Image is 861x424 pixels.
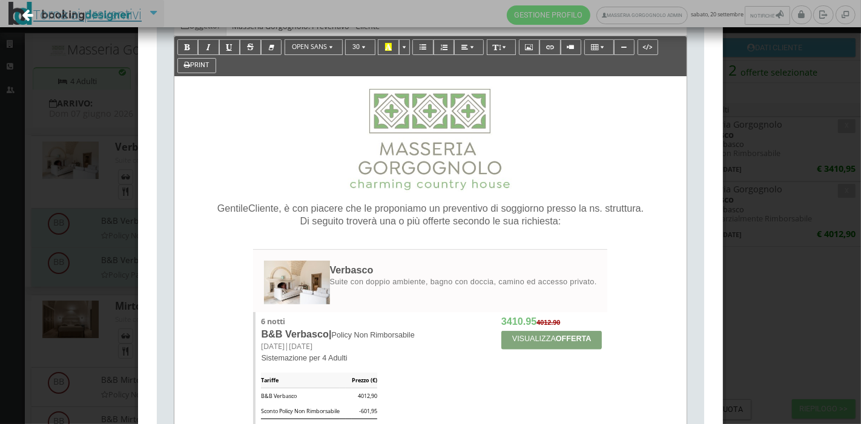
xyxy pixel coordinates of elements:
a: VISUALIZZAOFFERTA [501,331,602,350]
span: , è con piacere che le proponiamo un preventivo di soggiorno presso la ns. struttura. [279,203,644,214]
img: 3b021f54592911eeb13b0a069e529790_max200.jpg [264,261,329,304]
span: 6 notti [261,316,285,327]
img: 4f1f99ff585d11eeb13b0a069e529790.jpg [342,87,520,194]
td: B&B Verbasco [261,388,340,403]
span: [DATE] [261,341,285,351]
button: Open Sans [285,39,343,55]
span: | [285,341,289,351]
span: Suite con doppio ambiente, bagno con doccia, camino ed accesso privato. [329,278,596,286]
button: 30 [345,39,375,54]
td: 4012,90 [352,388,377,403]
td: Sconto Policy Non Rimborsabile [261,403,340,419]
span: Sistemazione per 4 Adulti [261,354,347,362]
button: Print [177,58,217,73]
span: 30 [352,43,360,51]
span: Gentile [217,203,248,214]
span: Verbasco [329,264,373,275]
span: Di seguito troverà una o più offerte secondo le sua richiesta: [300,215,561,226]
span: Open Sans [292,42,327,51]
span: VISUALIZZA [512,334,592,343]
strong: OFFERTA [556,334,592,343]
span: B&B Verbasco| [261,328,331,339]
span: 3410.95 [501,316,537,327]
span: 4012.90 [536,319,560,326]
b: Prezzo (€) [352,376,377,384]
td: -601,95 [352,403,377,419]
span: Cliente [248,203,279,214]
span: [DATE] [289,341,312,351]
span: Policy Non Rimborsabile [332,331,415,339]
b: Tariffe [261,376,279,384]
